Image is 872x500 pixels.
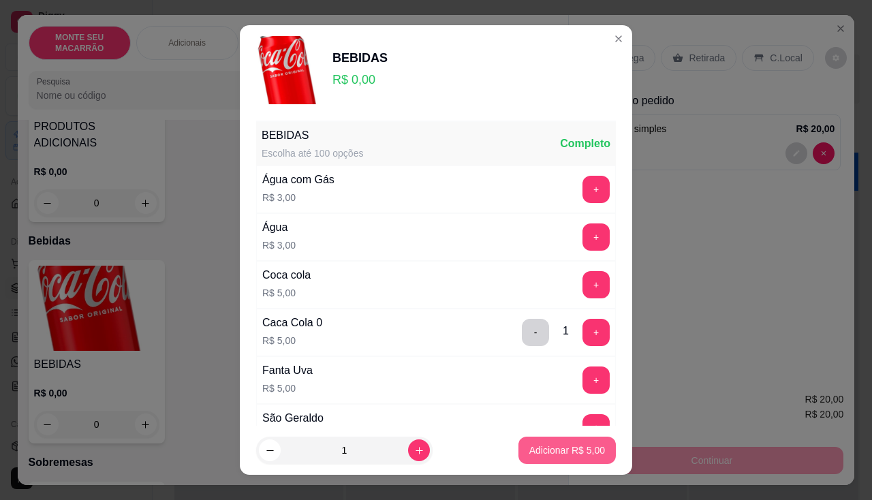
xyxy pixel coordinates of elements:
div: Completo [560,136,610,152]
p: R$ 5,00 [262,286,311,300]
button: Adicionar R$ 5,00 [518,437,616,464]
p: R$ 5,00 [262,381,313,395]
button: add [582,223,610,251]
p: Adicionar R$ 5,00 [529,443,605,457]
div: Fanta Uva [262,362,313,379]
button: increase-product-quantity [408,439,430,461]
button: add [582,271,610,298]
button: delete [522,319,549,346]
div: BEBIDAS [262,127,363,144]
button: Close [608,28,629,50]
div: Água [262,219,296,236]
button: decrease-product-quantity [259,439,281,461]
p: R$ 3,00 [262,238,296,252]
div: Caca Cola 0 [262,315,322,331]
p: R$ 3,00 [262,191,334,204]
button: add [582,319,610,346]
div: Coca cola [262,267,311,283]
p: R$ 5,00 [262,334,322,347]
div: São Geraldo [262,410,324,426]
img: product-image [256,36,324,104]
button: add [582,366,610,394]
div: 1 [563,323,569,339]
button: add [582,414,610,441]
button: add [582,176,610,203]
div: BEBIDAS [332,48,388,67]
div: Escolha até 100 opções [262,146,363,160]
p: R$ 0,00 [332,70,388,89]
div: Água com Gás [262,172,334,188]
